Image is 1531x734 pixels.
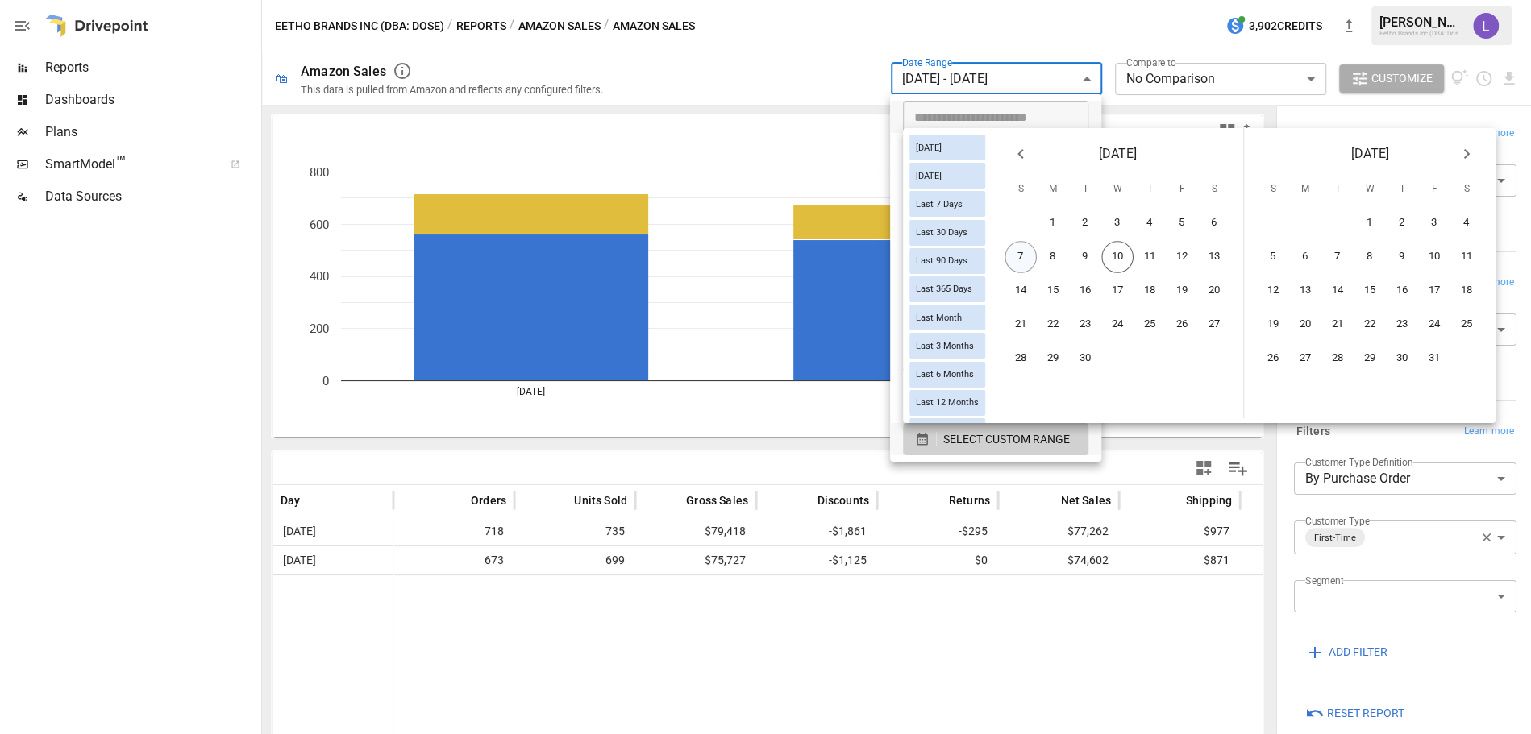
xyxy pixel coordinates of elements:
button: Previous month [1005,138,1037,170]
span: Thursday [1135,173,1164,205]
button: 11 [1450,241,1483,273]
button: 5 [1166,207,1198,239]
span: Last Month [909,313,968,323]
button: 27 [1289,342,1321,375]
li: [DATE] [890,133,1101,165]
li: Last Quarter [890,391,1101,423]
button: 26 [1257,342,1289,375]
div: Last 7 Days [909,191,985,217]
button: 28 [1005,342,1037,375]
button: 1 [1354,207,1386,239]
span: Tuesday [1071,173,1100,205]
span: Sunday [1006,173,1035,205]
span: [DATE] [909,143,948,153]
span: Last 90 Days [909,255,974,266]
button: 13 [1289,275,1321,307]
span: Wednesday [1103,173,1132,205]
button: 26 [1166,309,1198,341]
span: Last 6 Months [909,369,980,379]
div: Last 12 Months [909,390,985,416]
div: Last 3 Months [909,333,985,359]
button: 30 [1386,342,1418,375]
button: SELECT CUSTOM RANGE [903,423,1088,455]
button: 16 [1386,275,1418,307]
div: [DATE] [909,135,985,160]
button: 10 [1101,241,1134,273]
button: 18 [1134,275,1166,307]
span: Friday [1420,173,1449,205]
button: 14 [1005,275,1037,307]
button: 9 [1069,241,1101,273]
span: [DATE] [1099,143,1137,165]
button: 15 [1037,275,1069,307]
div: Last 30 Days [909,220,985,246]
span: Tuesday [1323,173,1352,205]
button: 10 [1418,241,1450,273]
div: Last 365 Days [909,276,985,302]
button: 15 [1354,275,1386,307]
li: Last 7 Days [890,165,1101,197]
div: Last 6 Months [909,362,985,388]
button: 17 [1418,275,1450,307]
button: 20 [1198,275,1230,307]
button: 3 [1101,207,1134,239]
button: 5 [1257,241,1289,273]
button: 6 [1198,207,1230,239]
li: Last 3 Months [890,230,1101,262]
button: 21 [1005,309,1037,341]
button: 23 [1069,309,1101,341]
div: Last 90 Days [909,248,985,274]
button: 29 [1037,342,1069,375]
button: 25 [1450,309,1483,341]
button: 27 [1198,309,1230,341]
button: 22 [1037,309,1069,341]
button: 20 [1289,309,1321,341]
span: Friday [1167,173,1196,205]
button: 9 [1386,241,1418,273]
button: 16 [1069,275,1101,307]
button: 6 [1289,241,1321,273]
button: 14 [1321,275,1354,307]
button: 3 [1418,207,1450,239]
button: 17 [1101,275,1134,307]
li: Last 6 Months [890,262,1101,294]
span: Last 12 Months [909,397,985,408]
li: Last 12 Months [890,294,1101,326]
div: Last Year [909,418,985,444]
button: 22 [1354,309,1386,341]
button: 8 [1037,241,1069,273]
div: Last Month [909,305,985,330]
button: 2 [1386,207,1418,239]
span: SELECT CUSTOM RANGE [943,429,1070,450]
button: 24 [1101,309,1134,341]
span: Last 7 Days [909,199,969,209]
button: 21 [1321,309,1354,341]
span: Sunday [1258,173,1288,205]
span: Last 365 Days [909,284,979,294]
button: 13 [1198,241,1230,273]
span: Last 30 Days [909,227,974,238]
button: 12 [1257,275,1289,307]
span: Last 3 Months [909,341,980,351]
button: 25 [1134,309,1166,341]
button: 12 [1166,241,1198,273]
button: 31 [1418,342,1450,375]
button: 19 [1257,309,1289,341]
div: [DATE] [909,163,985,189]
span: [DATE] [909,171,948,181]
span: Thursday [1387,173,1417,205]
button: 2 [1069,207,1101,239]
button: 4 [1450,207,1483,239]
button: 7 [1005,241,1037,273]
button: 7 [1321,241,1354,273]
button: 19 [1166,275,1198,307]
button: 28 [1321,342,1354,375]
button: 18 [1450,275,1483,307]
button: 1 [1037,207,1069,239]
span: Monday [1291,173,1320,205]
button: 30 [1069,342,1101,375]
button: 23 [1386,309,1418,341]
li: This Quarter [890,359,1101,391]
span: Saturday [1200,173,1229,205]
button: 8 [1354,241,1386,273]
